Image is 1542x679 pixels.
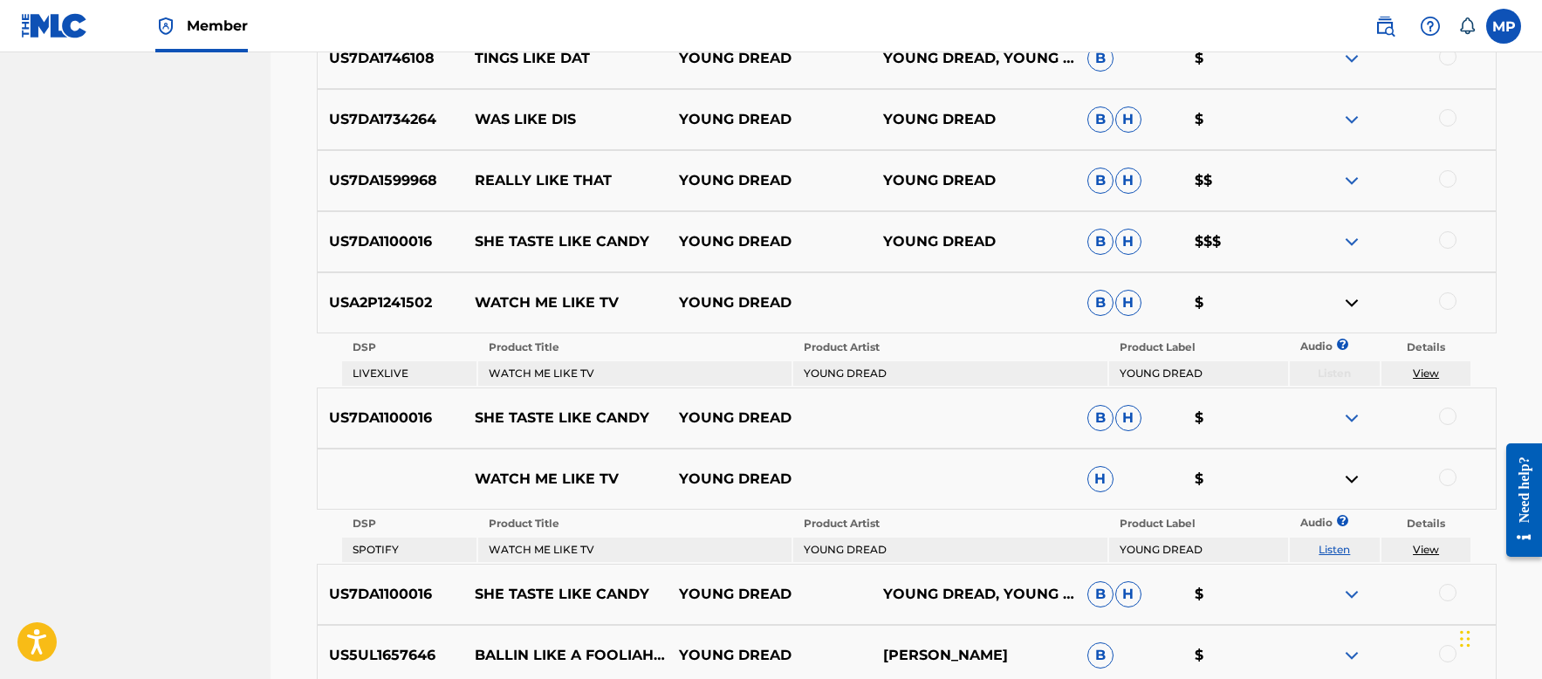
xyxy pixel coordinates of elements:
p: TINGS LIKE DAT [463,48,668,69]
p: US7DA1100016 [318,408,464,429]
img: help [1420,16,1441,37]
iframe: Chat Widget [1455,595,1542,679]
td: LIVEXLIVE [342,361,476,386]
p: US5UL1657646 [318,645,464,666]
a: Listen [1319,543,1350,556]
span: ? [1342,515,1343,526]
th: Product Label [1109,511,1288,536]
span: B [1087,229,1114,255]
p: YOUNG DREAD [668,170,872,191]
img: expand [1341,48,1362,69]
p: $$$ [1183,231,1292,252]
p: SHE TASTE LIKE CANDY [463,584,668,605]
div: Help [1413,9,1448,44]
span: H [1115,290,1141,316]
p: SHE TASTE LIKE CANDY [463,408,668,429]
th: Details [1381,335,1471,360]
td: WATCH ME LIKE TV [478,538,792,562]
img: contract [1341,469,1362,490]
span: H [1115,581,1141,607]
p: YOUNG DREAD [668,292,872,313]
th: DSP [342,511,476,536]
span: B [1087,581,1114,607]
span: ? [1342,339,1343,350]
img: expand [1341,645,1362,666]
p: US7DA1599968 [318,170,464,191]
p: Audio [1290,515,1311,531]
span: H [1115,405,1141,431]
p: YOUNG DREAD, YOUNG DREAD [872,48,1076,69]
p: USA2P1241502 [318,292,464,313]
p: YOUNG DREAD [668,469,872,490]
p: YOUNG DREAD [872,109,1076,130]
th: Product Artist [793,335,1107,360]
a: View [1413,367,1439,380]
div: User Menu [1486,9,1521,44]
a: Public Search [1367,9,1402,44]
span: B [1087,290,1114,316]
span: H [1115,229,1141,255]
p: $ [1183,408,1292,429]
span: H [1115,168,1141,194]
p: BALLIN LIKE A FOOLIAH (RADIO EDIT) [463,645,668,666]
p: $ [1183,584,1292,605]
p: US7DA1100016 [318,231,464,252]
img: expand [1341,109,1362,130]
p: US7DA1734264 [318,109,464,130]
span: B [1087,642,1114,669]
p: US7DA1746108 [318,48,464,69]
img: expand [1341,584,1362,605]
td: SPOTIFY [342,538,476,562]
p: YOUNG DREAD [668,408,872,429]
p: WATCH ME LIKE TV [463,292,668,313]
p: WATCH ME LIKE TV [463,469,668,490]
p: WAS LIKE DIS [463,109,668,130]
p: YOUNG DREAD [668,645,872,666]
p: YOUNG DREAD, YOUNG DREAD [872,584,1076,605]
img: contract [1341,292,1362,313]
p: $$ [1183,170,1292,191]
p: YOUNG DREAD [668,48,872,69]
span: Member [187,16,248,36]
p: YOUNG DREAD [872,170,1076,191]
p: $ [1183,109,1292,130]
p: Listen [1290,366,1380,381]
span: B [1087,405,1114,431]
p: $ [1183,645,1292,666]
p: YOUNG DREAD [668,584,872,605]
td: YOUNG DREAD [793,361,1107,386]
td: WATCH ME LIKE TV [478,361,792,386]
p: [PERSON_NAME] [872,645,1076,666]
span: B [1087,45,1114,72]
p: YOUNG DREAD [668,231,872,252]
div: Notifications [1458,17,1476,35]
iframe: Resource Center [1493,430,1542,571]
span: H [1115,106,1141,133]
img: Top Rightsholder [155,16,176,37]
div: Drag [1460,613,1470,665]
p: SHE TASTE LIKE CANDY [463,231,668,252]
td: YOUNG DREAD [1109,361,1288,386]
th: Product Label [1109,335,1288,360]
img: expand [1341,408,1362,429]
span: B [1087,106,1114,133]
p: Audio [1290,339,1311,354]
span: B [1087,168,1114,194]
th: Product Title [478,335,792,360]
img: expand [1341,231,1362,252]
p: $ [1183,48,1292,69]
img: search [1374,16,1395,37]
img: expand [1341,170,1362,191]
th: Details [1381,511,1471,536]
td: YOUNG DREAD [1109,538,1288,562]
th: Product Artist [793,511,1107,536]
span: H [1087,466,1114,492]
p: $ [1183,292,1292,313]
th: Product Title [478,511,792,536]
a: View [1413,543,1439,556]
p: YOUNG DREAD [872,231,1076,252]
p: YOUNG DREAD [668,109,872,130]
